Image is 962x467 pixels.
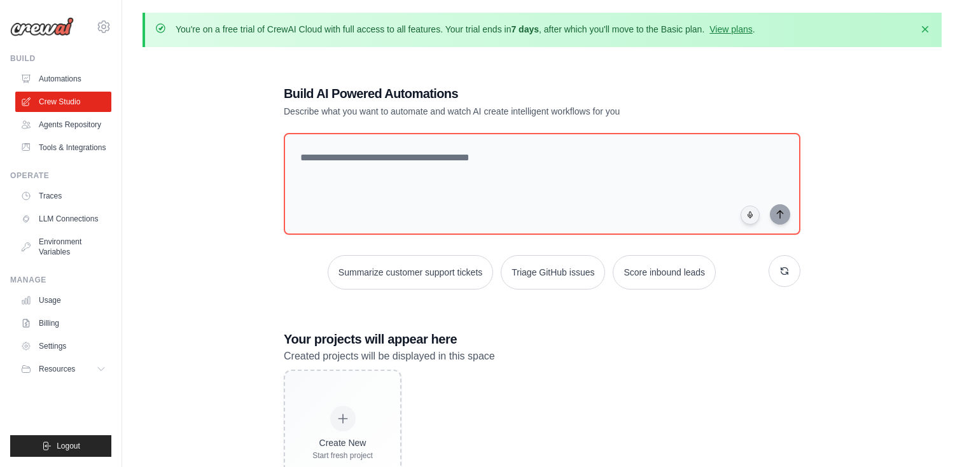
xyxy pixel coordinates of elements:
a: Agents Repository [15,115,111,135]
a: Tools & Integrations [15,137,111,158]
div: Manage [10,275,111,285]
a: Billing [15,313,111,333]
img: Logo [10,17,74,36]
span: Logout [57,441,80,451]
button: Score inbound leads [613,255,716,289]
button: Resources [15,359,111,379]
a: Crew Studio [15,92,111,112]
button: Click to speak your automation idea [741,206,760,225]
h1: Build AI Powered Automations [284,85,711,102]
a: Traces [15,186,111,206]
a: Automations [15,69,111,89]
button: Get new suggestions [769,255,800,287]
strong: 7 days [511,24,539,34]
span: Resources [39,364,75,374]
h3: Your projects will appear here [284,330,800,348]
div: Build [10,53,111,64]
button: Triage GitHub issues [501,255,605,289]
a: Settings [15,336,111,356]
div: Start fresh project [312,450,373,461]
a: Environment Variables [15,232,111,262]
a: Usage [15,290,111,310]
a: View plans [709,24,752,34]
p: Created projects will be displayed in this space [284,348,800,365]
div: Create New [312,436,373,449]
button: Summarize customer support tickets [328,255,493,289]
p: Describe what you want to automate and watch AI create intelligent workflows for you [284,105,711,118]
div: Operate [10,171,111,181]
p: You're on a free trial of CrewAI Cloud with full access to all features. Your trial ends in , aft... [176,23,755,36]
button: Logout [10,435,111,457]
a: LLM Connections [15,209,111,229]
